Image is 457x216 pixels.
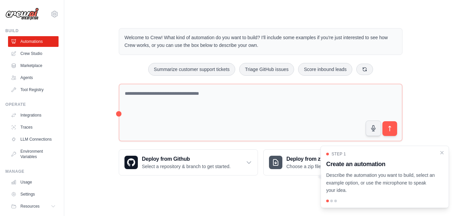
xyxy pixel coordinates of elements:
[148,63,235,76] button: Summarize customer support tickets
[332,151,346,157] span: Step 1
[326,171,435,194] p: Describe the automation you want to build, select an example option, or use the microphone to spe...
[8,201,59,212] button: Resources
[8,122,59,133] a: Traces
[8,84,59,95] a: Tool Registry
[286,155,343,163] h3: Deploy from zip file
[8,36,59,47] a: Automations
[326,159,435,169] h3: Create an automation
[8,60,59,71] a: Marketplace
[8,134,59,145] a: LLM Connections
[8,177,59,188] a: Usage
[142,155,231,163] h3: Deploy from Github
[5,102,59,107] div: Operate
[124,34,397,49] p: Welcome to Crew! What kind of automation do you want to build? I'll include some examples if you'...
[8,110,59,121] a: Integrations
[8,146,59,162] a: Environment Variables
[5,8,39,20] img: Logo
[8,72,59,83] a: Agents
[20,204,39,209] span: Resources
[8,189,59,200] a: Settings
[239,63,294,76] button: Triage GitHub issues
[424,184,457,216] iframe: Chat Widget
[8,48,59,59] a: Crew Studio
[5,28,59,33] div: Build
[286,163,343,170] p: Choose a zip file to upload.
[5,169,59,174] div: Manage
[298,63,352,76] button: Score inbound leads
[142,163,231,170] p: Select a repository & branch to get started.
[439,150,445,155] button: Close walkthrough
